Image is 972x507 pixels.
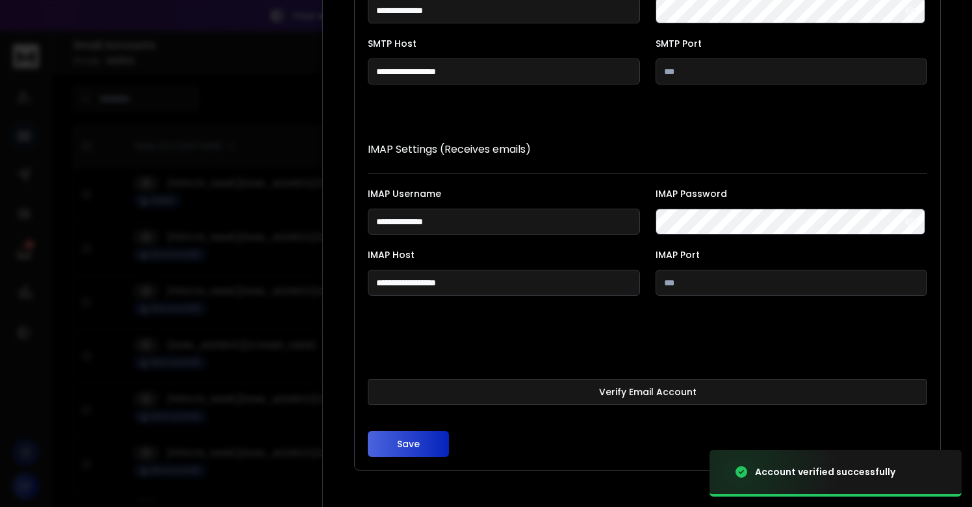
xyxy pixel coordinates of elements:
button: Verify Email Account [368,379,927,405]
label: SMTP Host [368,39,640,48]
label: SMTP Port [656,39,928,48]
button: Save [368,431,449,457]
div: Account verified successfully [755,465,895,478]
label: IMAP Host [368,250,640,259]
label: IMAP Password [656,189,928,198]
p: IMAP Settings (Receives emails) [368,142,927,157]
label: IMAP Username [368,189,640,198]
label: IMAP Port [656,250,928,259]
